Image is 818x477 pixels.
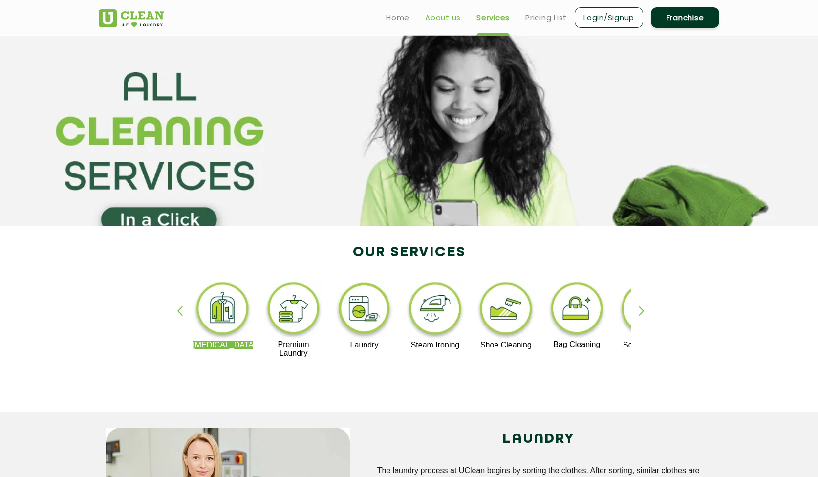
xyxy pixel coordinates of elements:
a: Pricing List [525,12,567,23]
p: Premium Laundry [263,340,323,358]
h2: LAUNDRY [365,428,712,451]
img: sofa_cleaning_11zon.webp [618,280,678,341]
a: Home [386,12,409,23]
img: bag_cleaning_11zon.webp [547,280,607,340]
a: Login/Signup [575,7,643,28]
img: laundry_cleaning_11zon.webp [334,280,394,341]
p: Laundry [334,341,394,349]
a: About us [425,12,461,23]
p: [MEDICAL_DATA] [193,341,253,349]
p: Steam Ironing [405,341,465,349]
p: Bag Cleaning [547,340,607,349]
img: steam_ironing_11zon.webp [405,280,465,341]
a: Services [476,12,510,23]
img: UClean Laundry and Dry Cleaning [99,9,164,27]
p: Shoe Cleaning [476,341,536,349]
img: dry_cleaning_11zon.webp [193,280,253,341]
a: Franchise [651,7,719,28]
p: Sofa Cleaning [618,341,678,349]
img: premium_laundry_cleaning_11zon.webp [263,280,323,340]
img: shoe_cleaning_11zon.webp [476,280,536,341]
